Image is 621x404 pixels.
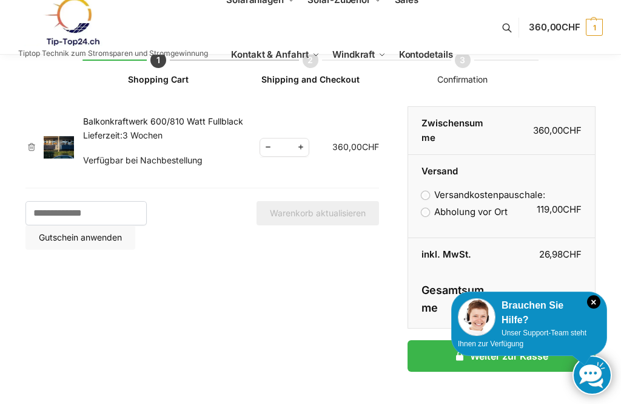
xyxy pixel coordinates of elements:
[458,298,495,336] img: Customer service
[83,116,243,126] a: Balkonkraftwerk 600/810 Watt Fullblack
[18,50,208,57] p: Tiptop Technik zum Stromsparen und Stromgewinnung
[529,9,603,46] a: 360,00CHF 1
[293,140,309,155] span: Increase quantity
[421,189,545,200] label: Versandkostenpauschale:
[332,142,379,152] bdi: 360,00
[260,140,276,155] span: Reduce quantity
[458,298,600,327] div: Brauchen Sie Hilfe?
[537,204,582,215] bdi: 119,00
[529,21,580,33] span: 360,00
[25,143,38,151] a: Balkonkraftwerk 600/810 Watt Fullblack aus dem Warenkorb entfernen
[123,130,163,140] span: 3 Wochen
[25,225,135,250] button: Gutschein anwenden
[563,125,582,136] span: CHF
[257,201,379,225] button: Warenkorb aktualisieren
[421,206,508,217] label: Abholung vor Ort
[226,27,324,82] a: Kontakt & Anfahrt
[533,125,582,136] bdi: 360,00
[587,295,600,309] i: Schließen
[539,248,582,260] bdi: 26,98
[562,21,580,33] span: CHF
[83,130,163,140] span: Lieferzeit:
[563,204,582,215] span: CHF
[44,136,74,159] img: Warenkorb 1
[408,107,502,155] th: Zwischensumme
[458,329,586,348] span: Unser Support-Team steht Ihnen zur Verfügung
[408,238,502,271] th: inkl. MwSt.
[332,49,375,60] span: Windkraft
[231,49,308,60] span: Kontakt & Anfahrt
[408,340,596,372] a: Weiter zur Kasse
[408,155,595,179] th: Versand
[128,74,189,84] a: Shopping Cart
[563,248,582,260] span: CHF
[408,271,502,329] th: Gesamtsumme
[83,154,250,167] p: Verfügbar bei Nachbestellung
[327,27,391,82] a: Windkraft
[586,19,603,36] span: 1
[394,27,457,82] a: Kontodetails
[399,49,453,60] span: Kontodetails
[277,140,292,155] input: Produktmenge
[362,142,379,152] span: CHF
